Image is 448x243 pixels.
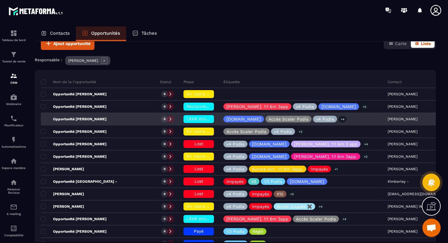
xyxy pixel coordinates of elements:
span: Recouvrement [187,104,217,109]
p: Impayés [252,204,269,209]
p: Impayés [311,167,328,171]
button: Carte [385,39,410,48]
img: formation [10,51,17,58]
p: V3 Podia [264,179,282,184]
p: 0 [164,154,165,159]
p: Réseaux Sociaux [2,188,26,194]
p: Tunnel de vente [2,60,26,63]
p: +3 [297,129,304,135]
p: +5 [288,191,296,197]
p: [PERSON_NAME] [41,204,84,209]
p: [PERSON_NAME]. 1:1 6m 3app. [294,154,357,159]
p: Opportunité [GEOGRAPHIC_DATA] - [41,179,117,184]
p: Impayés [252,192,269,196]
p: Contact [388,79,402,84]
span: Lost [194,141,203,146]
p: V3 Podia [226,229,245,234]
p: [DOMAIN_NAME] [322,104,356,109]
p: [DOMAIN_NAME] [252,154,286,159]
p: v4 Podia [226,154,244,159]
p: X8 [251,179,256,184]
img: email [10,203,17,211]
p: v4 Podia [226,192,244,196]
p: Opportunité [PERSON_NAME] [41,217,107,221]
a: emailemailE-mailing [2,199,26,220]
p: Espace membre [2,166,26,170]
p: Réglé [252,229,263,234]
img: scheduler [10,115,17,122]
p: [PERSON_NAME] [41,192,84,196]
p: Opportunité [PERSON_NAME] [41,92,107,97]
a: automationsautomationsAutomatisations [2,132,26,153]
a: formationformationTableau de bord [2,25,26,46]
p: Nom de la l'opportunité [41,79,96,84]
p: Accès Scaler Podia [296,217,336,221]
img: social-network [10,179,17,186]
span: Liste [421,41,431,46]
p: Accès coupés ✖️ [277,204,312,209]
p: +4 [317,203,325,210]
p: v4 Podia [296,104,314,109]
span: Lost [194,191,203,196]
p: 0 [164,229,165,234]
span: Ajout opportunité [53,40,91,47]
p: +4 [362,141,370,147]
span: En cours de régularisation [187,91,242,96]
p: [PERSON_NAME] [68,58,98,63]
p: [PERSON_NAME]. 1:1 6m 3app [226,104,288,109]
img: formation [10,72,17,79]
p: Accès Scaler Podia [226,129,266,134]
p: Tâches [141,30,157,36]
p: [DOMAIN_NAME] [226,117,261,121]
p: [DOMAIN_NAME] [252,142,286,146]
span: LRAR envoyée [187,116,215,121]
p: [PERSON_NAME] [41,167,84,171]
p: 0 [164,179,165,184]
p: [PERSON_NAME]. 1:1 6m 3 app [294,142,357,146]
a: automationsautomationsEspace membre [2,153,26,174]
p: Responsable : [35,58,62,62]
p: +2 [361,104,368,110]
span: Carte [395,41,407,46]
p: +4 [340,216,348,222]
p: Opportunité [PERSON_NAME] [41,129,107,134]
p: v4 Podia [316,117,334,121]
span: En cours de régularisation [187,154,242,159]
span: Lost [194,179,203,184]
span: En cours de régularisation [187,204,242,209]
span: En cours de régularisation [187,129,242,134]
p: Webinaire [2,102,26,106]
a: formationformationTunnel de vente [2,46,26,68]
img: logo [9,5,63,16]
p: Opportunité [PERSON_NAME] [41,154,107,159]
p: 0 [164,217,165,221]
span: Lost [194,166,203,171]
p: Étiquette [223,79,240,84]
p: X10 [277,192,283,196]
a: Tâches [126,26,163,41]
p: v4 Podia [274,129,292,134]
p: CRM [2,81,26,84]
p: 0 [164,129,165,134]
p: Comptabilité [2,234,26,237]
p: 0 [164,204,165,209]
a: social-networksocial-networkRéseaux Sociaux [2,174,26,199]
p: Automatisations [2,145,26,148]
p: Phase [183,79,194,84]
p: +4 [339,116,347,122]
p: Contacts [50,30,70,36]
p: Planificateur [2,124,26,127]
p: 0 [164,192,165,196]
p: Opportunité [PERSON_NAME] [41,229,107,234]
p: v4 Podia [226,142,244,146]
button: Liste [411,39,435,48]
p: Accès Scaler Podia [268,117,308,121]
p: 0 [164,142,165,146]
a: accountantaccountantComptabilité [2,220,26,241]
img: accountant [10,225,17,232]
p: Opportunités [91,30,120,36]
p: v4 Podia [226,204,244,209]
img: automations [10,157,17,165]
img: automations [10,93,17,101]
span: LRAR envoyée [187,216,215,221]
